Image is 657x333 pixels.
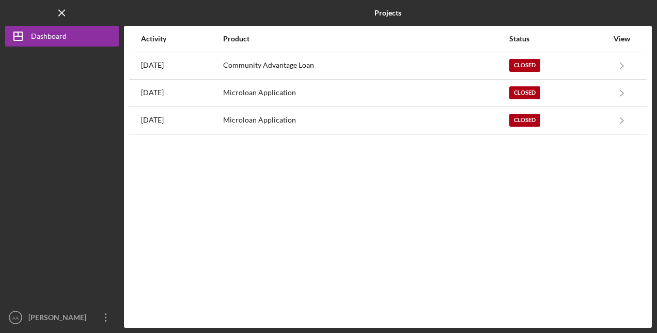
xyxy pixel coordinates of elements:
time: 2025-07-11 02:36 [141,61,164,69]
div: Microloan Application [223,108,508,133]
div: Dashboard [31,26,67,49]
div: Activity [141,35,222,43]
text: AA [12,315,19,321]
div: Closed [509,86,540,99]
div: [PERSON_NAME] [26,307,93,330]
b: Projects [374,9,401,17]
div: Closed [509,114,540,127]
div: Closed [509,59,540,72]
div: View [609,35,635,43]
div: Status [509,35,608,43]
time: 2024-10-09 21:51 [141,88,164,97]
button: Dashboard [5,26,119,47]
time: 2023-09-26 20:04 [141,116,164,124]
button: AA[PERSON_NAME] [5,307,119,328]
div: Microloan Application [223,80,508,106]
div: Product [223,35,508,43]
div: Community Advantage Loan [223,53,508,79]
